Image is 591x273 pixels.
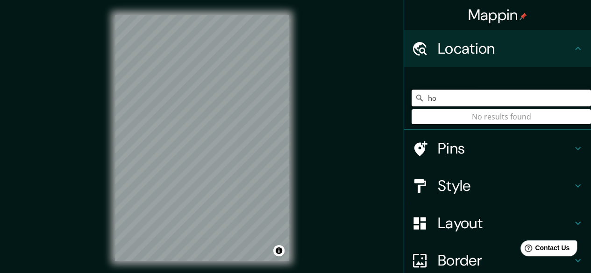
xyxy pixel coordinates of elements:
img: pin-icon.png [520,13,527,20]
button: Toggle attribution [273,245,285,256]
div: No results found [412,109,591,124]
input: Pick your city or area [412,90,591,106]
iframe: Help widget launcher [508,237,581,263]
div: Location [404,30,591,67]
div: Pins [404,130,591,167]
h4: Location [438,39,572,58]
h4: Layout [438,214,572,232]
div: Style [404,167,591,204]
h4: Border [438,251,572,270]
h4: Style [438,176,572,195]
h4: Mappin [468,6,527,24]
h4: Pins [438,139,572,158]
canvas: Map [115,15,289,261]
div: Layout [404,204,591,242]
